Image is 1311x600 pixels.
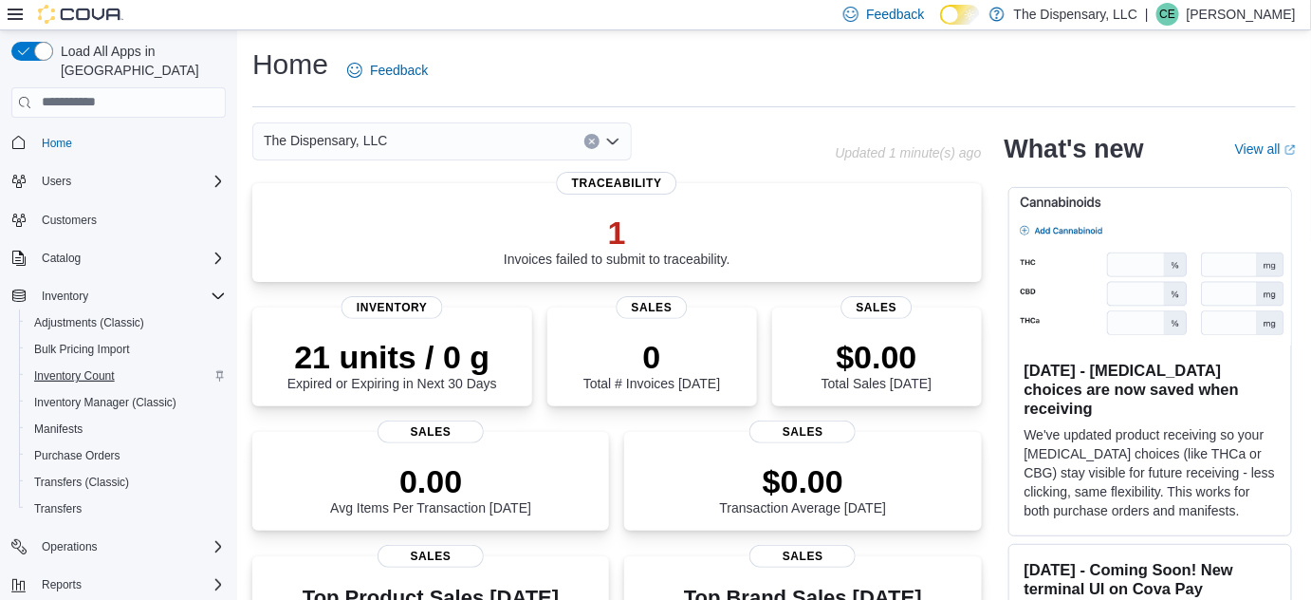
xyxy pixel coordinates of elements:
[19,336,233,363] button: Bulk Pricing Import
[27,311,152,334] a: Adjustments (Classic)
[330,462,531,516] div: Avg Items Per Transaction [DATE]
[4,129,233,157] button: Home
[19,416,233,442] button: Manifests
[27,471,226,494] span: Transfers (Classic)
[27,418,226,441] span: Manifests
[34,573,89,596] button: Reports
[1160,3,1176,26] span: CE
[1145,3,1149,26] p: |
[1235,141,1296,157] a: View allExternal link
[27,497,226,520] span: Transfers
[34,285,226,308] span: Inventory
[1187,3,1296,26] p: [PERSON_NAME]
[27,365,226,387] span: Inventory Count
[1014,3,1137,26] p: The Dispensary, LLC
[27,338,138,361] a: Bulk Pricing Import
[835,145,981,160] p: Updated 1 minute(s) ago
[1156,3,1179,26] div: Charlea Estes-Jones
[866,5,924,24] span: Feedback
[4,245,233,272] button: Catalog
[42,539,98,554] span: Operations
[940,25,941,26] span: Dark Mode
[34,342,130,357] span: Bulk Pricing Import
[605,134,620,149] button: Open list of options
[42,174,71,189] span: Users
[1025,425,1276,520] p: We've updated product receiving so your [MEDICAL_DATA] choices (like THCa or CBG) stay visible fo...
[34,247,226,270] span: Catalog
[53,42,226,80] span: Load All Apps in [GEOGRAPHIC_DATA]
[34,132,80,155] a: Home
[34,247,88,270] button: Catalog
[27,365,122,387] a: Inventory Count
[27,391,184,414] a: Inventory Manager (Classic)
[34,395,176,410] span: Inventory Manager (Classic)
[584,134,600,149] button: Clear input
[342,296,443,319] span: Inventory
[34,535,226,558] span: Operations
[27,338,226,361] span: Bulk Pricing Import
[4,168,233,195] button: Users
[34,285,96,308] button: Inventory
[34,535,105,558] button: Operations
[42,289,88,304] span: Inventory
[42,577,82,592] span: Reports
[287,338,497,376] p: 21 units / 0 g
[340,51,435,89] a: Feedback
[34,475,129,490] span: Transfers (Classic)
[749,545,856,568] span: Sales
[264,129,387,152] span: The Dispensary, LLC
[34,209,104,232] a: Customers
[38,5,123,24] img: Cova
[42,251,81,266] span: Catalog
[4,572,233,598] button: Reports
[4,283,233,309] button: Inventory
[1005,134,1144,164] h2: What's new
[557,172,677,195] span: Traceability
[34,422,83,437] span: Manifests
[822,338,932,391] div: Total Sales [DATE]
[504,214,730,252] p: 1
[34,170,226,193] span: Users
[1025,361,1276,418] h3: [DATE] - [MEDICAL_DATA] choices are now saved when receiving
[27,471,137,494] a: Transfers (Classic)
[720,462,887,500] p: $0.00
[841,296,913,319] span: Sales
[19,496,233,522] button: Transfers
[19,309,233,336] button: Adjustments (Classic)
[370,61,428,80] span: Feedback
[27,444,128,467] a: Purchase Orders
[252,46,328,84] h1: Home
[4,534,233,560] button: Operations
[27,418,90,441] a: Manifests
[34,131,226,155] span: Home
[4,206,233,234] button: Customers
[34,573,226,596] span: Reports
[42,136,72,151] span: Home
[378,545,484,568] span: Sales
[583,338,720,391] div: Total # Invoices [DATE]
[34,208,226,232] span: Customers
[19,442,233,469] button: Purchase Orders
[583,338,720,376] p: 0
[27,444,226,467] span: Purchase Orders
[940,5,980,25] input: Dark Mode
[34,368,115,384] span: Inventory Count
[1284,144,1296,156] svg: External link
[27,311,226,334] span: Adjustments (Classic)
[19,389,233,416] button: Inventory Manager (Classic)
[378,421,484,443] span: Sales
[42,213,97,228] span: Customers
[287,338,497,391] div: Expired or Expiring in Next 30 Days
[34,501,82,516] span: Transfers
[27,391,226,414] span: Inventory Manager (Classic)
[617,296,688,319] span: Sales
[330,462,531,500] p: 0.00
[34,170,79,193] button: Users
[504,214,730,267] div: Invoices failed to submit to traceability.
[822,338,932,376] p: $0.00
[34,315,144,330] span: Adjustments (Classic)
[720,462,887,516] div: Transaction Average [DATE]
[19,363,233,389] button: Inventory Count
[19,469,233,496] button: Transfers (Classic)
[27,497,89,520] a: Transfers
